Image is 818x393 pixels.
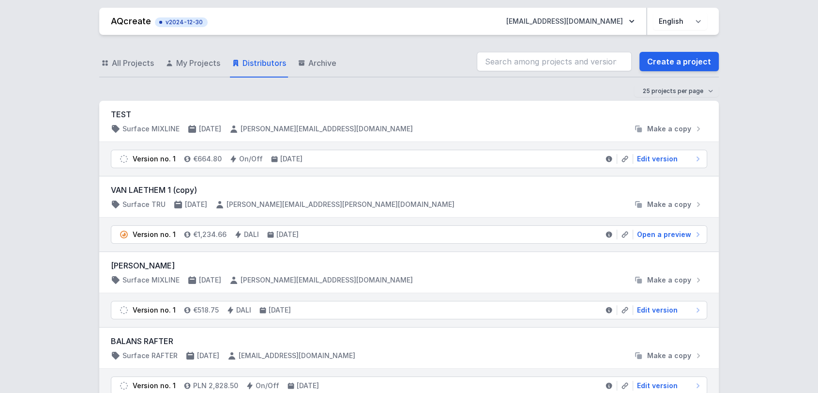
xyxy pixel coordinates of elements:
h4: [DATE] [185,200,207,209]
img: draft.svg [119,381,129,391]
a: Distributors [230,49,288,78]
h4: Surface MIXLINE [122,275,180,285]
a: Edit version [633,381,703,391]
div: Version no. 1 [133,154,176,164]
a: Create a project [639,52,719,71]
span: Edit version [637,381,678,391]
span: Open a preview [637,230,691,239]
button: Make a copy [630,275,707,285]
h4: DALI [244,230,259,239]
h4: [DATE] [199,124,221,134]
a: My Projects [164,49,222,78]
input: Search among projects and versions... [477,52,632,71]
div: Version no. 1 [133,230,176,239]
img: draft.svg [119,305,129,315]
h4: [PERSON_NAME][EMAIL_ADDRESS][DOMAIN_NAME] [241,124,413,134]
h4: PLN 2,828.50 [193,381,238,391]
a: Edit version [633,154,703,164]
h4: DALI [236,305,251,315]
a: Archive [296,49,338,78]
h3: [PERSON_NAME] [111,260,707,271]
a: Edit version [633,305,703,315]
h4: €518.75 [193,305,219,315]
h4: [DATE] [280,154,303,164]
h3: VAN LAETHEM 1 (copy) [111,184,707,196]
div: Version no. 1 [133,381,176,391]
h4: [DATE] [297,381,319,391]
h4: On/Off [256,381,279,391]
span: Make a copy [647,200,691,209]
h4: [DATE] [197,351,219,361]
span: Distributors [242,57,286,69]
h4: [DATE] [269,305,291,315]
img: draft.svg [119,154,129,164]
h4: [DATE] [199,275,221,285]
span: Make a copy [647,275,691,285]
span: v2024-12-30 [160,18,203,26]
span: Make a copy [647,351,691,361]
img: pending.svg [119,230,129,239]
h4: Surface RAFTER [122,351,178,361]
h4: [PERSON_NAME][EMAIL_ADDRESS][PERSON_NAME][DOMAIN_NAME] [227,200,454,209]
h4: [DATE] [276,230,299,239]
span: Edit version [637,305,678,315]
h3: TEST [111,109,707,120]
a: AQcreate [111,16,151,26]
h4: €1,234.66 [193,230,227,239]
a: Open a preview [633,230,703,239]
h4: [EMAIL_ADDRESS][DOMAIN_NAME] [239,351,355,361]
span: All Projects [112,57,154,69]
select: Choose language [653,13,707,30]
h4: Surface TRU [122,200,166,209]
h4: [PERSON_NAME][EMAIL_ADDRESS][DOMAIN_NAME] [241,275,413,285]
span: My Projects [176,57,220,69]
h4: On/Off [239,154,263,164]
span: Make a copy [647,124,691,134]
button: Make a copy [630,200,707,209]
h3: BALANS RAFTER [111,335,707,347]
a: All Projects [99,49,156,78]
span: Archive [308,57,336,69]
div: Version no. 1 [133,305,176,315]
button: Make a copy [630,351,707,361]
h4: €664.80 [193,154,222,164]
span: Edit version [637,154,678,164]
button: [EMAIL_ADDRESS][DOMAIN_NAME] [499,13,642,30]
button: v2024-12-30 [155,16,208,27]
h4: Surface MIXLINE [122,124,180,134]
button: Make a copy [630,124,707,134]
